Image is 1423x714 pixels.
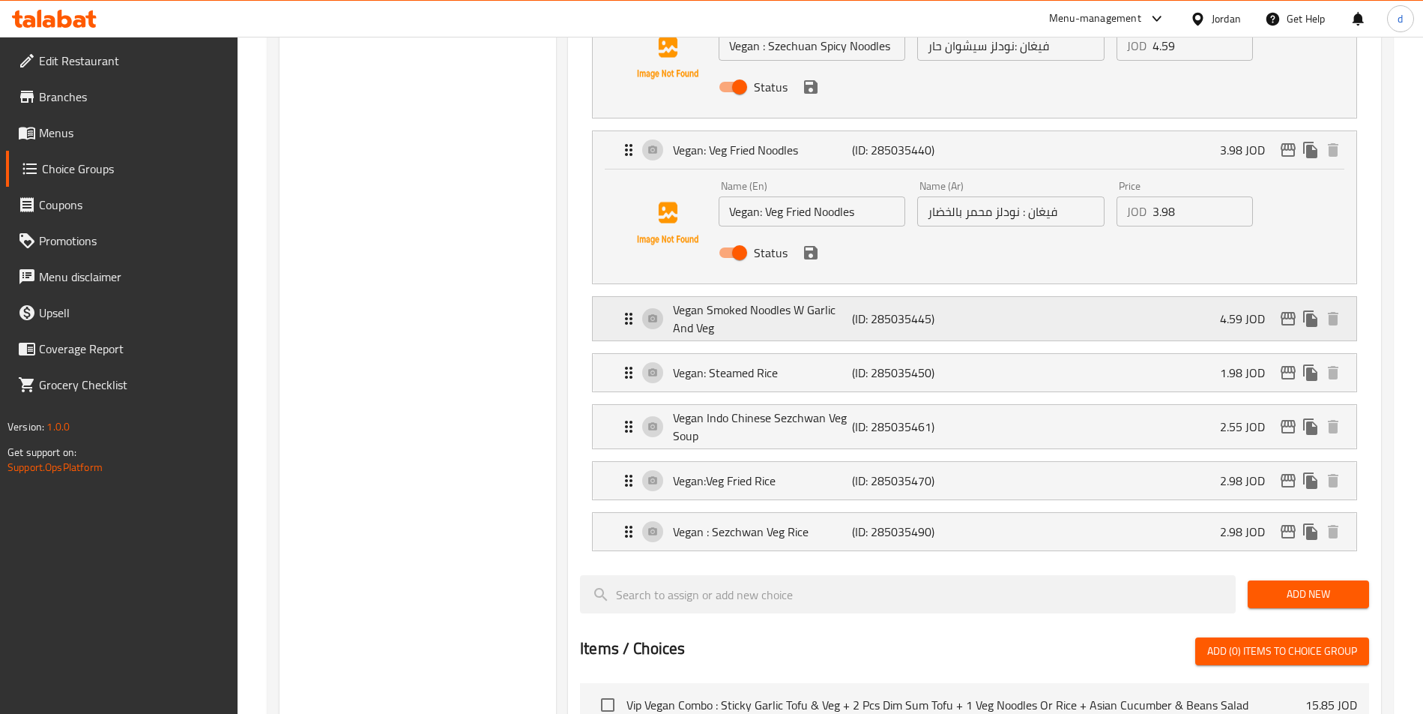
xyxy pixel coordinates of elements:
span: Grocery Checklist [39,376,226,394]
p: (ID: 285035440) [852,141,971,159]
button: duplicate [1299,415,1322,438]
span: Add New [1260,585,1357,604]
div: Expand [593,297,1356,340]
button: duplicate [1299,307,1322,330]
span: Edit Restaurant [39,52,226,70]
span: Vip Vegan Combo : Sticky Garlic Tofu & Veg + 2 Pcs Dim Sum Tofu + 1 Veg Noodles Or Rice + Asian C... [626,696,1305,714]
button: edit [1277,139,1299,161]
button: Add New [1248,580,1369,608]
p: 3.98 JOD [1220,141,1277,159]
p: Vegan: Steamed Rice [673,364,851,382]
a: Menus [6,115,238,151]
li: Expand [580,347,1369,398]
span: Upsell [39,304,226,322]
li: Expand [580,398,1369,455]
a: Grocery Checklist [6,367,238,403]
button: save [800,76,822,98]
img: Vegan: Veg Fried Noodles [620,175,716,271]
button: delete [1322,520,1344,543]
p: (ID: 285035490) [852,523,971,541]
button: edit [1277,361,1299,384]
a: Support.OpsPlatform [7,457,103,477]
div: Jordan [1212,10,1241,27]
button: edit [1277,415,1299,438]
span: Branches [39,88,226,106]
p: 2.55 JOD [1220,418,1277,436]
span: Coverage Report [39,340,226,358]
p: 2.98 JOD [1220,472,1277,490]
p: Vegan : Sezchwan Veg Rice [673,523,851,541]
input: Enter name En [719,196,905,226]
button: edit [1277,469,1299,492]
p: Vegan Smoked Noodles W Garlic And Veg [673,301,851,337]
button: delete [1322,307,1344,330]
span: Status [754,78,788,96]
button: duplicate [1299,361,1322,384]
p: Vegan:Veg Fried Rice [673,472,851,490]
p: Vegan: Veg Fried Noodles [673,141,851,159]
h2: Items / Choices [580,637,685,660]
a: Coupons [6,187,238,223]
button: edit [1277,307,1299,330]
span: Promotions [39,232,226,250]
span: Status [754,244,788,262]
button: duplicate [1299,139,1322,161]
span: Menus [39,124,226,142]
p: Vegan Indo Chinese Sezchwan Veg Soup [673,409,851,445]
button: save [800,241,822,264]
p: (ID: 285035445) [852,310,971,328]
div: Expand [593,354,1356,391]
span: Version: [7,417,44,436]
a: Edit Restaurant [6,43,238,79]
span: Add (0) items to choice group [1207,642,1357,661]
span: Menu disclaimer [39,268,226,286]
p: (ID: 285035461) [852,418,971,436]
input: Enter name En [719,31,905,61]
div: Expand [593,513,1356,550]
li: Expand [580,506,1369,557]
button: edit [1277,520,1299,543]
span: Choice Groups [42,160,226,178]
img: Vegan : Szechuan Spicy Noodles [620,10,716,106]
span: d [1398,10,1403,27]
a: Promotions [6,223,238,259]
a: Coverage Report [6,331,238,367]
a: Upsell [6,295,238,331]
span: Coupons [39,196,226,214]
div: Expand [593,462,1356,499]
a: Menu disclaimer [6,259,238,295]
button: duplicate [1299,469,1322,492]
li: Expand [580,290,1369,347]
p: (ID: 285035470) [852,472,971,490]
a: Branches [6,79,238,115]
input: Please enter price [1152,31,1254,61]
span: 1.0.0 [46,417,70,436]
p: JOD [1127,37,1146,55]
button: delete [1322,361,1344,384]
p: JOD [1127,202,1146,220]
div: Expand [593,131,1356,169]
span: Get support on: [7,442,76,462]
input: Enter name Ar [917,196,1104,226]
p: 4.59 JOD [1220,310,1277,328]
p: 1.98 JOD [1220,364,1277,382]
p: (ID: 285035450) [852,364,971,382]
input: Enter name Ar [917,31,1104,61]
button: delete [1322,139,1344,161]
button: delete [1322,469,1344,492]
div: Expand [593,405,1356,448]
button: Add (0) items to choice group [1195,637,1369,665]
li: Expand [580,455,1369,506]
li: ExpandVegan: Veg Fried Noodles Name (En)Name (Ar)PriceJODStatussave [580,124,1369,290]
input: Please enter price [1152,196,1254,226]
p: 15.85 JOD [1305,696,1357,714]
button: delete [1322,415,1344,438]
p: 2.98 JOD [1220,523,1277,541]
button: duplicate [1299,520,1322,543]
div: Menu-management [1049,10,1141,28]
input: search [580,575,1236,613]
a: Choice Groups [6,151,238,187]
